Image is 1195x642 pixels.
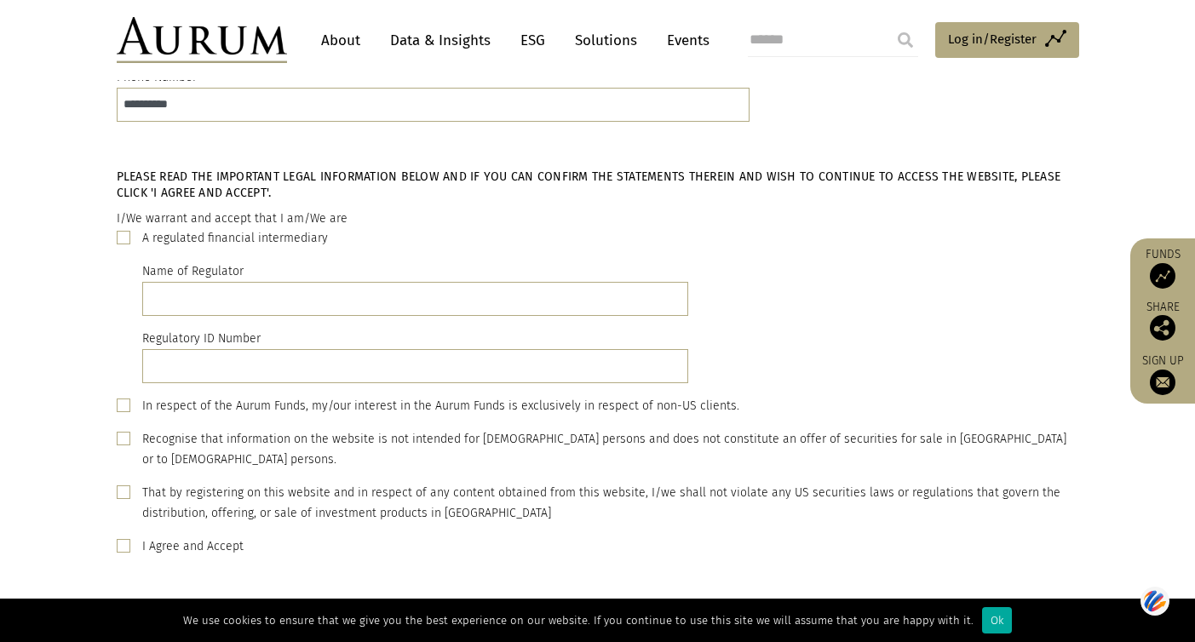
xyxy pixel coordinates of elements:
[888,23,922,57] input: Submit
[1150,315,1175,341] img: Share this post
[142,329,261,349] label: Regulatory ID Number
[1150,263,1175,289] img: Access Funds
[566,25,646,56] a: Solutions
[142,536,244,557] div: I Agree and Accept
[982,607,1012,633] div: Ok
[658,25,710,56] a: Events
[382,25,499,56] a: Data & Insights
[1140,585,1169,616] img: svg+xml;base64,PHN2ZyB3aWR0aD0iNDQiIGhlaWdodD0iNDQiIHZpZXdCb3g9IjAgMCA0NCA0NCIgZmlsbD0ibm9uZSIgeG...
[512,25,554,56] a: ESG
[117,169,1079,201] h5: Please read the important legal information below and if you can confirm the statements therein a...
[1139,353,1186,395] a: Sign up
[142,228,328,249] div: A regulated financial intermediary
[313,25,369,56] a: About
[1139,247,1186,289] a: Funds
[1139,301,1186,341] div: Share
[117,17,287,63] img: Aurum
[935,22,1079,58] a: Log in/Register
[142,483,1079,524] div: That by registering on this website and in respect of any content obtained from this website, I/w...
[142,429,1079,470] div: Recognise that information on the website is not intended for [DEMOGRAPHIC_DATA] persons and does...
[142,396,739,416] div: In respect of the Aurum Funds, my/our interest in the Aurum Funds is exclusively in respect of no...
[1150,370,1175,395] img: Sign up to our newsletter
[117,209,1079,228] p: I/We warrant and accept that I am/We are
[948,29,1037,49] span: Log in/Register
[142,261,244,282] label: Name of Regulator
